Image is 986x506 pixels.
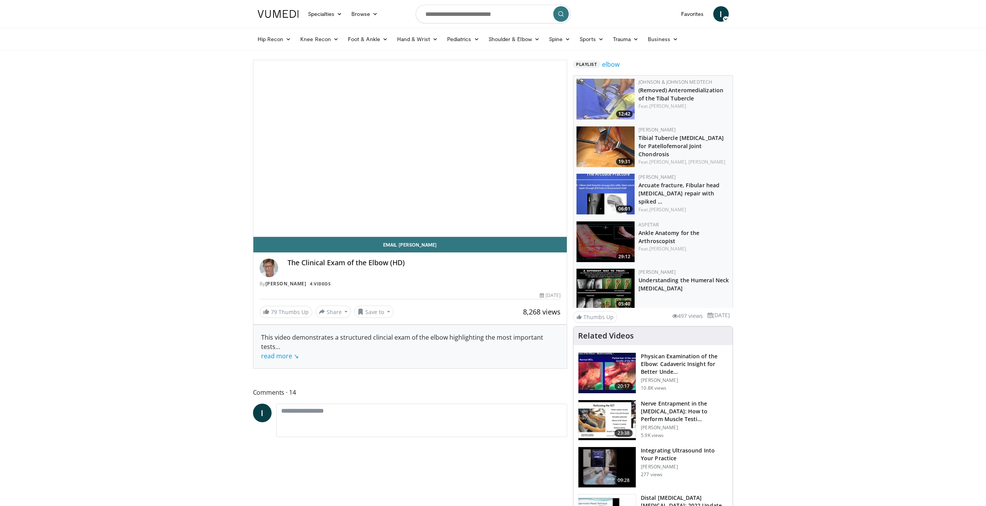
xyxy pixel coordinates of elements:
div: This video demonstrates a structured clincial exam of the elbow highlighting the most important t... [261,333,559,361]
a: (Removed) Anteromedialization of the Tibal Tubercle [638,86,723,102]
li: 497 views [672,312,703,320]
div: Feat. [638,206,730,213]
p: [PERSON_NAME] [641,377,728,383]
a: 23:38 Nerve Entrapment in the [MEDICAL_DATA]: How to Perform Muscle Testi… [PERSON_NAME] 5.9K views [578,400,728,441]
a: Tibial Tubercle [MEDICAL_DATA] for Patellofemoral Joint Chondrosis [638,134,724,158]
a: 09:28 Integrating Ultrasound Into Your Practice [PERSON_NAME] 277 views [578,447,728,488]
img: e77bf50f-54f1-4654-a198-5d259888286b.150x105_q85_crop-smart_upscale.jpg [578,353,636,393]
h3: Physican Examination of the Elbow: Cadaveric Insight for Better Unde… [641,352,728,376]
img: 96693ce2-e0e5-46c9-bbb4-d48bbb9c4934.150x105_q85_crop-smart_upscale.jpg [576,79,635,119]
a: [PERSON_NAME] [265,280,306,287]
img: ZLchN1uNxW69nWYX4xMDoxOjBzMTt2bJ.150x105_q85_crop-smart_upscale.jpg [576,221,635,262]
span: 19:31 [616,158,633,165]
a: Knee Recon [296,31,343,47]
a: [PERSON_NAME] [638,126,676,133]
span: 23:38 [614,429,633,437]
a: [PERSON_NAME] [638,174,676,180]
a: 29:12 [576,221,635,262]
span: 20:17 [614,382,633,390]
button: Share [315,306,351,318]
span: 09:28 [614,477,633,484]
a: elbow [602,60,619,69]
a: Email [PERSON_NAME] [253,237,567,252]
span: 8,268 views [523,307,561,316]
a: I [253,404,272,422]
span: 12:42 [616,111,633,117]
a: Shoulder & Elbow [484,31,544,47]
input: Search topics, interventions [416,5,571,23]
a: Spine [544,31,575,47]
p: [PERSON_NAME] [641,464,728,470]
a: Business [643,31,683,47]
a: Hip Recon [253,31,296,47]
a: Arcuate fracture, Fibular head [MEDICAL_DATA] repair with spiked … [638,181,719,205]
a: Specialties [303,6,347,22]
a: Sports [575,31,608,47]
div: Feat. [638,159,730,166]
span: ... [261,342,299,360]
a: Thumbs Up [573,311,617,323]
span: 06:01 [616,206,633,212]
span: 05:40 [616,300,633,307]
img: 8a39daf9-bb70-4038-86c6-f5e407573204.150x105_q85_crop-smart_upscale.jpg [578,447,636,487]
a: 06:01 [576,174,635,214]
a: Browse [347,6,382,22]
a: Foot & Ankle [343,31,392,47]
li: [DATE] [707,311,730,319]
p: 5.9K views [641,432,664,439]
p: 277 views [641,471,662,478]
p: [PERSON_NAME] [641,425,728,431]
a: 19:31 [576,126,635,167]
a: Pediatrics [442,31,484,47]
button: Save to [354,306,394,318]
h4: The Clinical Exam of the Elbow (HD) [287,259,561,267]
a: [PERSON_NAME] [649,206,686,213]
span: Comments 14 [253,387,568,397]
img: Avatar [260,259,278,277]
img: de7a92a3-feb1-4e24-a357-e30b49f19de6.150x105_q85_crop-smart_upscale.jpg [578,400,636,440]
div: Feat. [638,103,730,110]
a: Trauma [608,31,644,47]
a: Hand & Wrist [392,31,442,47]
a: Favorites [676,6,709,22]
h4: Related Videos [578,331,634,340]
a: Ankle Anatomy for the Arthroscopist [638,229,699,245]
p: 10.8K views [641,385,666,391]
span: Playlist [573,60,600,68]
img: 315475_0000_1.png.150x105_q85_crop-smart_upscale.jpg [576,174,635,214]
a: [PERSON_NAME] [688,159,725,165]
a: read more ↘ [261,352,299,360]
h3: Nerve Entrapment in the [MEDICAL_DATA]: How to Perform Muscle Testi… [641,400,728,423]
a: [PERSON_NAME] [649,245,686,252]
a: [PERSON_NAME] [638,269,676,275]
a: 79 Thumbs Up [260,306,312,318]
a: Aspetar [638,221,659,228]
a: 05:40 [576,269,635,309]
a: 12:42 [576,79,635,119]
a: 20:17 Physican Examination of the Elbow: Cadaveric Insight for Better Unde… [PERSON_NAME] 10.8K v... [578,352,728,394]
h3: Integrating Ultrasound Into Your Practice [641,447,728,462]
a: Understanding the Humeral Neck [MEDICAL_DATA] [638,276,729,292]
img: 458b1cc2-2c1d-4c47-a93d-754fd06d380f.150x105_q85_crop-smart_upscale.jpg [576,269,635,309]
img: UFuN5x2kP8YLDu1n4xMDoxOjA4MTsiGN.150x105_q85_crop-smart_upscale.jpg [576,126,635,167]
span: 29:12 [616,253,633,260]
div: Feat. [638,245,730,252]
a: [PERSON_NAME] [649,103,686,109]
div: [DATE] [540,292,561,299]
a: I [713,6,729,22]
img: VuMedi Logo [258,10,299,18]
div: By [260,280,561,287]
span: 79 [271,308,277,316]
a: 4 Videos [308,281,333,287]
a: [PERSON_NAME], [649,159,687,165]
a: Johnson & Johnson MedTech [638,79,712,85]
video-js: Video Player [253,60,567,237]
